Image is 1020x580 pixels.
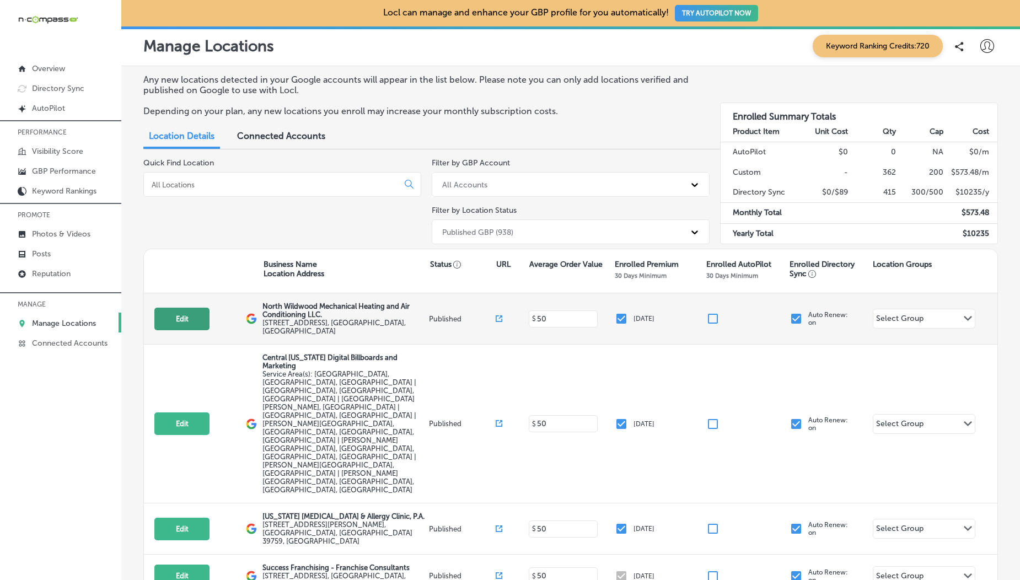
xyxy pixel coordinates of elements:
p: Location Groups [873,260,932,269]
div: Select Group [876,524,924,536]
td: AutoPilot [721,142,801,163]
td: $ 573.48 [944,203,997,223]
span: Orlando, FL, USA | Kissimmee, FL, USA | Meadow Woods, FL 32824, USA | Hunters Creek, FL 32837, US... [262,370,416,494]
p: AutoPilot [32,104,65,113]
th: Cap [896,122,944,142]
td: 0 [849,142,896,163]
p: GBP Performance [32,167,96,176]
p: Published [429,525,496,533]
img: 660ab0bf-5cc7-4cb8-ba1c-48b5ae0f18e60NCTV_CLogo_TV_Black_-500x88.png [18,14,78,25]
td: $0 [801,142,849,163]
label: Filter by Location Status [432,206,517,215]
div: Published GBP (938) [442,227,513,237]
td: - [801,163,849,182]
button: Edit [154,518,210,540]
p: $ [532,572,536,580]
p: [US_STATE] [MEDICAL_DATA] & Allergy Clinic, P.A. [262,512,426,520]
p: Published [429,315,496,323]
p: 30 Days Minimum [706,272,758,280]
h3: Enrolled Summary Totals [721,103,997,122]
p: Posts [32,249,51,259]
div: All Accounts [442,180,487,189]
label: [STREET_ADDRESS][PERSON_NAME] , [GEOGRAPHIC_DATA], [GEOGRAPHIC_DATA] 39759, [GEOGRAPHIC_DATA] [262,520,426,545]
p: Success Franchising - Franchise Consultants [262,563,426,572]
p: Status [430,260,496,269]
p: Enrolled Premium [615,260,679,269]
p: $ [532,420,536,428]
label: Filter by GBP Account [432,158,510,168]
td: 415 [849,182,896,203]
button: TRY AUTOPILOT NOW [675,5,758,22]
td: Custom [721,163,801,182]
p: Directory Sync [32,84,84,93]
p: Manage Locations [143,37,274,55]
p: Keyword Rankings [32,186,96,196]
p: [DATE] [634,420,654,428]
p: Depending on your plan, any new locations you enroll may increase your monthly subscription costs. [143,106,699,116]
p: $ [532,525,536,533]
td: Directory Sync [721,182,801,203]
div: Select Group [876,314,924,326]
p: North Wildwood Mechanical Heating and Air Conditioning LLC. [262,302,426,319]
p: 30 Days Minimum [615,272,667,280]
p: Overview [32,64,65,73]
label: [STREET_ADDRESS] , [GEOGRAPHIC_DATA], [GEOGRAPHIC_DATA] [262,319,426,335]
span: Location Details [149,131,214,141]
td: NA [896,142,944,163]
p: Enrolled Directory Sync [790,260,867,278]
button: Edit [154,412,210,435]
div: Select Group [876,419,924,432]
p: Photos & Videos [32,229,90,239]
p: Published [429,420,496,428]
p: Connected Accounts [32,339,108,348]
label: Quick Find Location [143,158,214,168]
p: [DATE] [634,315,654,323]
td: $ 10235 /y [944,182,997,203]
td: 300/500 [896,182,944,203]
th: Qty [849,122,896,142]
p: Auto Renew: on [808,416,848,432]
p: $ [532,315,536,323]
p: Average Order Value [529,260,603,269]
button: Edit [154,308,210,330]
p: [DATE] [634,525,654,533]
td: Monthly Total [721,203,801,223]
p: Central [US_STATE] Digital Billboards and Marketing [262,353,426,370]
td: $ 0 /m [944,142,997,163]
p: URL [496,260,511,269]
td: 200 [896,163,944,182]
p: Enrolled AutoPilot [706,260,771,269]
p: Visibility Score [32,147,83,156]
td: $ 573.48 /m [944,163,997,182]
input: All Locations [151,180,396,190]
p: Reputation [32,269,71,278]
p: Published [429,572,496,580]
span: Keyword Ranking Credits: 720 [813,35,943,57]
th: Cost [944,122,997,142]
strong: Product Item [733,127,780,136]
img: logo [246,418,257,429]
p: Manage Locations [32,319,96,328]
td: 362 [849,163,896,182]
img: logo [246,313,257,324]
p: Auto Renew: on [808,521,848,536]
img: logo [246,523,257,534]
p: Business Name Location Address [264,260,324,278]
th: Unit Cost [801,122,849,142]
td: $0/$89 [801,182,849,203]
td: Yearly Total [721,223,801,244]
p: Any new locations detected in your Google accounts will appear in the list below. Please note you... [143,74,699,95]
span: Connected Accounts [237,131,325,141]
p: Auto Renew: on [808,311,848,326]
p: [DATE] [634,572,654,580]
td: $ 10235 [944,223,997,244]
